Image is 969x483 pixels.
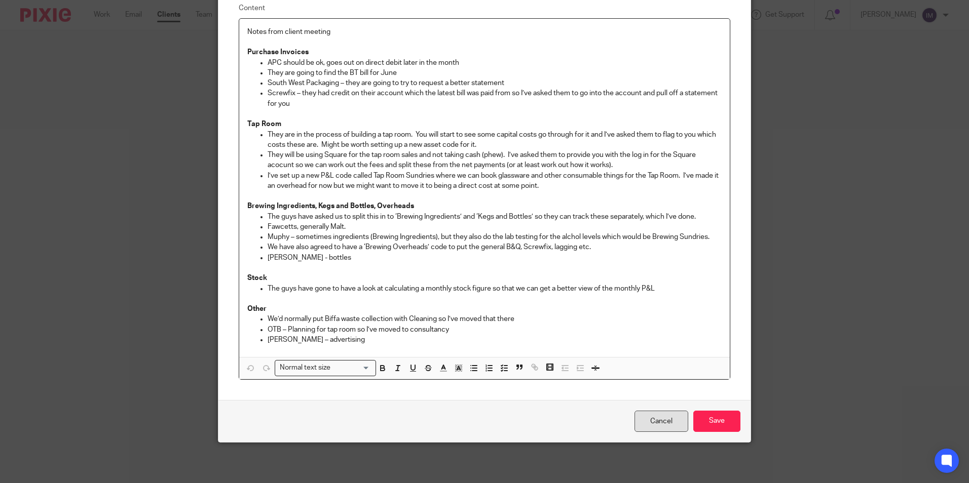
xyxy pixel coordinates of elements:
[268,284,722,294] p: The guys have gone to have a look at calculating a monthly stock figure so that we can get a bett...
[268,150,722,171] p: They will be using Square for the tap room sales and not taking cash (phew). I’ve asked them to p...
[268,212,722,222] p: The guys have asked us to split this in to ‘Brewing Ingredients’ and ‘Kegs and Bottles’ so they c...
[247,49,309,56] strong: Purchase Invoices
[247,203,414,210] strong: Brewing Ingredients, Kegs and Bottles, Overheads
[277,363,332,373] span: Normal text size
[693,411,740,432] input: Save
[268,314,722,324] p: We’d normally put Biffa waste collection with Cleaning so I’ve moved that there
[268,58,722,68] p: APC should be ok, goes out on direct debit later in the month
[268,242,722,252] p: We have also agreed to have a ‘Brewing Overheads’ code to put the general B&Q, Screwfix, lagging ...
[275,360,376,376] div: Search for option
[247,305,267,312] strong: Other
[239,3,730,13] label: Content
[268,325,722,335] p: OTB – Planning for tap room so I’ve moved to consultancy
[268,88,722,109] p: Screwfix – they had credit on their account which the latest bill was paid from so I’ve asked the...
[268,68,722,78] p: They are going to find the BT bill for June
[268,78,722,88] p: South West Packaging – they are going to try to request a better statement
[268,130,722,150] p: They are in the process of building a tap room. You will start to see some capital costs go throu...
[268,253,722,263] p: [PERSON_NAME] - bottles
[268,171,722,191] p: I’ve set up a new P&L code called Tap Room Sundries where we can book glassware and other consuma...
[268,232,722,242] p: Muphy – sometimes ingredients (Brewing Ingredients), but they also do the lab testing for the alc...
[247,120,281,128] strong: Tap Room
[333,363,370,373] input: Search for option
[247,274,267,281] strong: Stock
[247,27,722,37] p: Notes from client meeting
[268,222,722,232] p: Fawcetts, generally Malt.
[635,411,688,432] a: Cancel
[268,335,722,345] p: [PERSON_NAME] – advertising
